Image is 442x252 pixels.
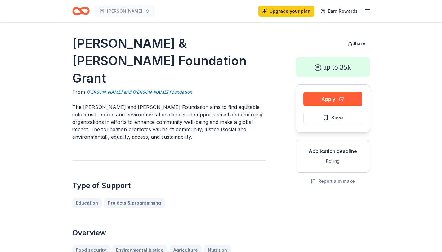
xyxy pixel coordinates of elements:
[301,147,365,155] div: Application deadline
[72,228,266,238] h2: Overview
[342,37,370,50] button: Share
[72,181,266,191] h2: Type of Support
[72,198,102,208] a: Education
[331,114,343,122] span: Save
[87,88,192,96] a: [PERSON_NAME] and [PERSON_NAME] Foundation
[303,111,362,124] button: Save
[72,35,266,87] h1: [PERSON_NAME] & [PERSON_NAME] Foundation Grant
[301,157,365,165] div: Rolling
[303,92,362,106] button: Apply
[352,41,365,46] span: Share
[311,178,355,185] button: Report a mistake
[72,88,266,96] div: From
[317,6,361,17] a: Earn Rewards
[107,7,142,15] span: [PERSON_NAME]
[72,4,90,18] a: Home
[72,103,266,141] p: The [PERSON_NAME] and [PERSON_NAME] Foundation aims to find equitable solutions to social and env...
[104,198,165,208] a: Projects & programming
[95,5,155,17] button: [PERSON_NAME]
[296,57,370,77] div: up to 35k
[258,6,314,17] a: Upgrade your plan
